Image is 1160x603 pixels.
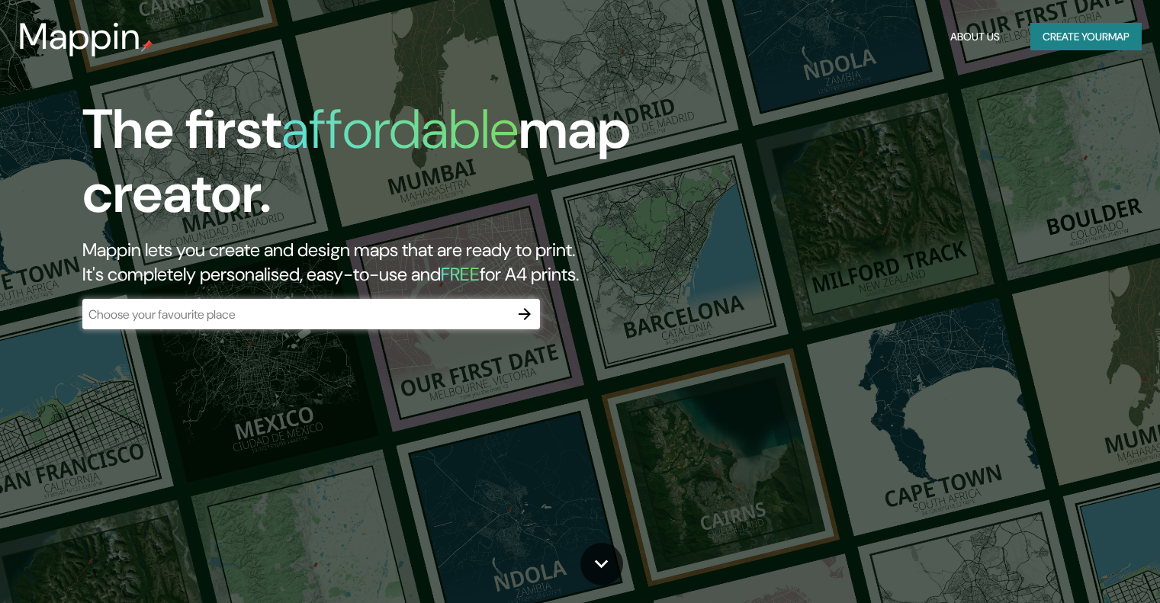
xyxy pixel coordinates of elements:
h3: Mappin [18,15,141,58]
button: About Us [944,23,1006,51]
img: mappin-pin [141,40,153,52]
input: Choose your favourite place [82,306,509,323]
h2: Mappin lets you create and design maps that are ready to print. It's completely personalised, eas... [82,238,663,287]
h1: The first map creator. [82,98,663,238]
h1: affordable [281,94,519,165]
h5: FREE [441,262,480,286]
button: Create yourmap [1030,23,1142,51]
iframe: Help widget launcher [1024,544,1143,586]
